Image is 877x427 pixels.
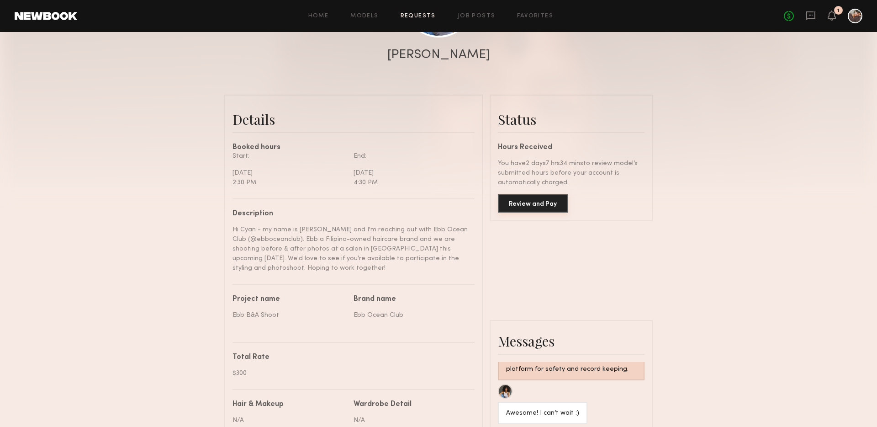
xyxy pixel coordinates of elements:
[232,401,284,408] div: Hair & Makeup
[232,151,347,161] div: Start:
[232,368,468,378] div: $300
[354,310,468,320] div: Ebb Ocean Club
[232,296,347,303] div: Project name
[232,168,347,178] div: [DATE]
[498,144,645,151] div: Hours Received
[837,8,840,13] div: 1
[354,168,468,178] div: [DATE]
[232,354,468,361] div: Total Rate
[498,110,645,128] div: Status
[232,178,347,187] div: 2:30 PM
[308,13,329,19] a: Home
[498,194,568,213] button: Review and Pay
[354,401,412,408] div: Wardrobe Detail
[354,296,468,303] div: Brand name
[458,13,496,19] a: Job Posts
[354,178,468,187] div: 4:30 PM
[498,332,645,350] div: Messages
[354,416,468,425] div: N/A
[232,210,468,218] div: Description
[401,13,436,19] a: Requests
[350,13,378,19] a: Models
[387,48,490,61] div: [PERSON_NAME]
[354,151,468,161] div: End:
[498,159,645,187] div: You have 2 days 7 hrs 34 mins to review model’s submitted hours before your account is automatica...
[232,144,475,151] div: Booked hours
[232,310,347,320] div: Ebb B&A Shoot
[232,416,347,425] div: N/A
[232,225,468,273] div: Hi Cyan - my name is [PERSON_NAME] and I'm reaching out with Ebb Ocean Club (@ebboceanclub). Ebb ...
[232,110,475,128] div: Details
[517,13,553,19] a: Favorites
[506,408,579,419] div: Awesome! I can’t wait :)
